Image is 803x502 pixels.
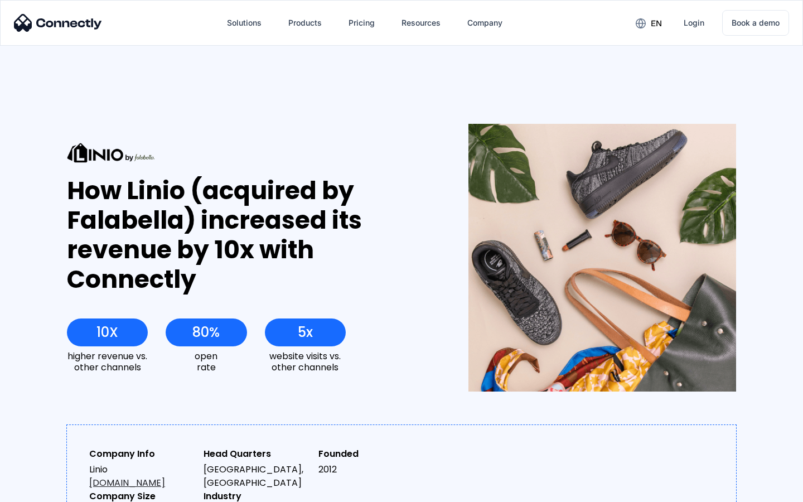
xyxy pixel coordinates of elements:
div: [GEOGRAPHIC_DATA], [GEOGRAPHIC_DATA] [204,463,309,490]
div: Resources [393,9,449,36]
div: 80% [192,325,220,340]
div: Company [458,9,511,36]
div: Products [279,9,331,36]
div: Resources [401,15,441,31]
a: Pricing [340,9,384,36]
div: 10X [96,325,118,340]
img: Connectly Logo [14,14,102,32]
div: 2012 [318,463,424,476]
div: How Linio (acquired by Falabella) increased its revenue by 10x with Connectly [67,176,428,294]
div: website visits vs. other channels [265,351,346,372]
div: Linio [89,463,195,490]
div: Company [467,15,502,31]
div: open rate [166,351,246,372]
a: Book a demo [722,10,789,36]
a: [DOMAIN_NAME] [89,476,165,489]
div: Company Info [89,447,195,461]
aside: Language selected: English [11,482,67,498]
div: Head Quarters [204,447,309,461]
div: en [627,15,670,31]
div: higher revenue vs. other channels [67,351,148,372]
div: Products [288,15,322,31]
div: Solutions [227,15,262,31]
div: Founded [318,447,424,461]
div: Solutions [218,9,270,36]
div: en [651,16,662,31]
div: Pricing [349,15,375,31]
a: Login [675,9,713,36]
div: 5x [298,325,313,340]
ul: Language list [22,482,67,498]
div: Login [684,15,704,31]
